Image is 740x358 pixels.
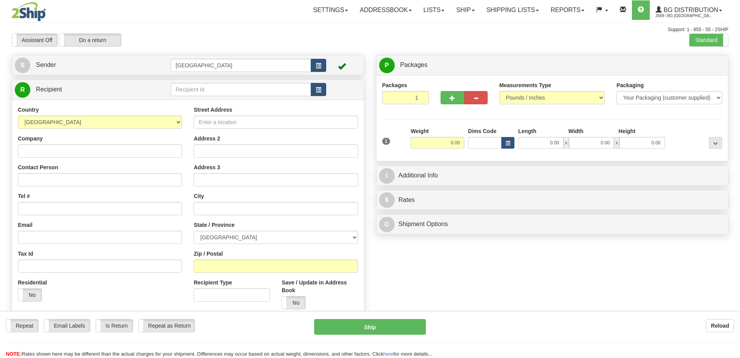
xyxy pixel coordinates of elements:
label: Length [518,127,537,135]
label: Weight [411,127,429,135]
a: $Rates [379,192,726,208]
label: Company [18,135,43,142]
a: BG Distribution 2569 / BG [GEOGRAPHIC_DATA] (PRINCIPAL) [650,0,728,20]
span: 1 [382,138,390,145]
label: Recipient Type [194,279,232,286]
a: Settings [307,0,354,20]
a: S Sender [15,57,171,73]
label: Street Address [194,106,232,114]
img: logo2569.jpg [12,2,46,21]
a: Reports [545,0,590,20]
label: Address 2 [194,135,220,142]
span: x [563,137,569,149]
a: P Packages [379,57,726,73]
label: Repeat [6,319,38,332]
label: Width [569,127,584,135]
label: Packaging [616,81,644,89]
a: Shipping lists [481,0,545,20]
iframe: chat widget [722,139,739,219]
label: No [282,297,305,309]
label: State / Province [194,221,234,229]
span: Sender [36,61,56,68]
label: Residential [18,279,47,286]
input: Sender Id [171,59,311,72]
a: Addressbook [354,0,418,20]
span: x [614,137,619,149]
label: Height [619,127,636,135]
label: Dims Code [468,127,497,135]
label: Address 3 [194,163,220,171]
label: Standard [689,34,728,46]
label: Do a return [59,34,121,46]
a: OShipment Options [379,216,726,232]
a: Ship [450,0,480,20]
span: P [379,58,395,73]
label: Country [18,106,39,114]
a: IAdditional Info [379,168,726,184]
label: Email Labels [44,319,90,332]
span: $ [379,192,395,208]
span: NOTE: [6,351,21,357]
label: Tax Id [18,250,33,258]
label: Tel # [18,192,30,200]
a: here [383,351,394,357]
input: Enter a location [194,116,358,129]
span: O [379,217,395,232]
span: Packages [400,61,427,68]
a: R Recipient [15,82,153,98]
div: ... [709,137,722,149]
label: Packages [382,81,408,89]
label: Contact Person [18,163,58,171]
span: I [379,168,395,184]
span: 2569 / BG [GEOGRAPHIC_DATA] (PRINCIPAL) [656,12,714,20]
div: Support: 1 - 855 - 55 - 2SHIP [12,26,728,33]
button: Ship [314,319,426,335]
span: R [15,82,30,98]
b: Reload [711,323,729,329]
label: Is Return [96,319,133,332]
a: Lists [418,0,450,20]
span: Recipient [36,86,62,93]
label: Zip / Postal [194,250,223,258]
label: Save / Update in Address Book [282,279,358,294]
span: S [15,58,30,73]
label: Assistant Off [12,34,57,46]
span: BG Distribution [662,7,718,13]
label: Repeat as Return [139,319,194,332]
label: Email [18,221,32,229]
label: Measurements Type [499,81,551,89]
label: No [18,289,42,301]
input: Recipient Id [171,83,311,96]
button: Reload [706,319,734,332]
label: City [194,192,204,200]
